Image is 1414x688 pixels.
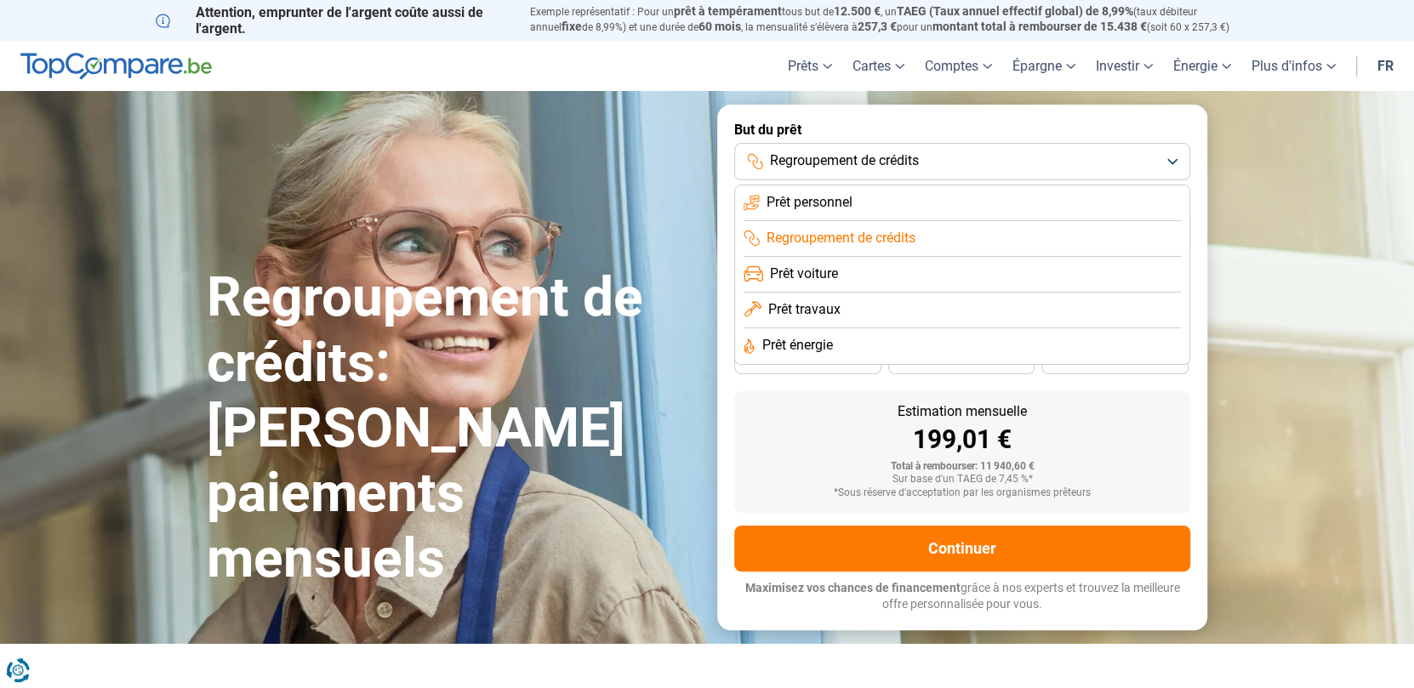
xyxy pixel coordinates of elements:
button: Regroupement de crédits [734,143,1190,180]
a: Cartes [842,41,915,91]
span: 60 mois [698,20,741,33]
span: Prêt travaux [768,300,841,319]
div: Total à rembourser: 11 940,60 € [748,461,1177,473]
span: Prêt énergie [761,336,832,355]
span: 257,3 € [858,20,897,33]
span: Prêt voiture [770,264,838,283]
a: Comptes [915,41,1002,91]
p: Attention, emprunter de l'argent coûte aussi de l'argent. [156,4,510,37]
button: Continuer [734,526,1190,571]
h1: Regroupement de crédits: [PERSON_NAME] paiements mensuels [207,265,697,592]
span: montant total à rembourser de 15.438 € [932,20,1147,33]
img: TopCompare [20,53,212,80]
span: Prêt personnel [767,193,852,212]
span: 24 mois [1097,356,1134,367]
span: Regroupement de crédits [770,151,919,170]
p: grâce à nos experts et trouvez la meilleure offre personnalisée pour vous. [734,580,1190,613]
div: Estimation mensuelle [748,405,1177,418]
div: Sur base d'un TAEG de 7,45 %* [748,474,1177,486]
a: Investir [1086,41,1163,91]
a: Plus d'infos [1241,41,1346,91]
span: fixe [562,20,582,33]
span: TAEG (Taux annuel effectif global) de 8,99% [897,4,1133,18]
a: Énergie [1163,41,1241,91]
span: 30 mois [943,356,980,367]
span: Regroupement de crédits [767,229,915,247]
span: 36 mois [789,356,826,367]
span: Maximisez vos chances de financement [745,581,961,594]
a: fr [1367,41,1404,91]
label: But du prêt [734,122,1190,138]
a: Épargne [1002,41,1086,91]
p: Exemple représentatif : Pour un tous but de , un (taux débiteur annuel de 8,99%) et une durée de ... [530,4,1258,35]
span: 12.500 € [834,4,881,18]
div: 199,01 € [748,427,1177,452]
a: Prêts [778,41,842,91]
span: prêt à tempérament [674,4,782,18]
div: *Sous réserve d'acceptation par les organismes prêteurs [748,487,1177,499]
